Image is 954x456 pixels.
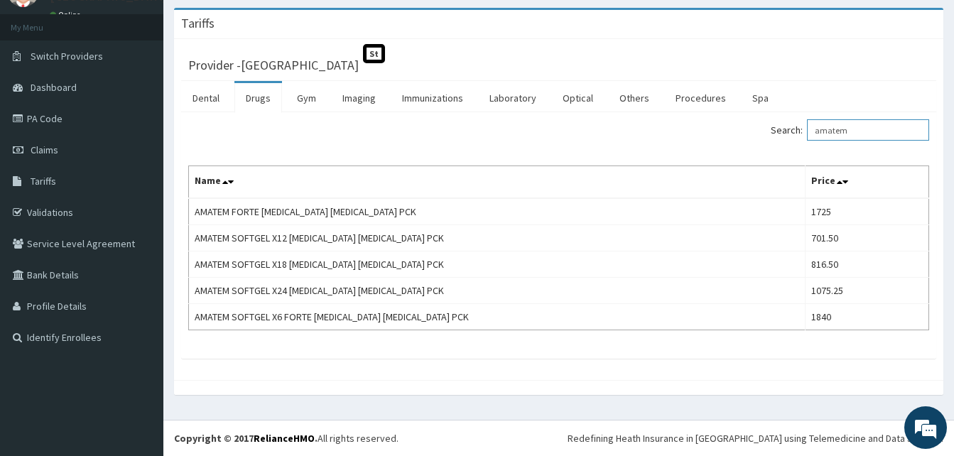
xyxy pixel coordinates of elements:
[189,225,806,251] td: AMATEM SOFTGEL X12 [MEDICAL_DATA] [MEDICAL_DATA] PCK
[771,119,929,141] label: Search:
[807,119,929,141] input: Search:
[189,278,806,304] td: AMATEM SOFTGEL X24 [MEDICAL_DATA] [MEDICAL_DATA] PCK
[50,10,84,20] a: Online
[189,251,806,278] td: AMATEM SOFTGEL X18 [MEDICAL_DATA] [MEDICAL_DATA] PCK
[741,83,780,113] a: Spa
[664,83,737,113] a: Procedures
[74,80,239,98] div: Chat with us now
[805,278,928,304] td: 1075.25
[174,432,318,445] strong: Copyright © 2017 .
[805,166,928,199] th: Price
[805,198,928,225] td: 1725
[608,83,661,113] a: Others
[181,17,215,30] h3: Tariffs
[7,305,271,354] textarea: Type your message and hit 'Enter'
[233,7,267,41] div: Minimize live chat window
[551,83,605,113] a: Optical
[568,431,943,445] div: Redefining Heath Insurance in [GEOGRAPHIC_DATA] using Telemedicine and Data Science!
[363,44,385,63] span: St
[189,166,806,199] th: Name
[26,71,58,107] img: d_794563401_company_1708531726252_794563401
[31,175,56,188] span: Tariffs
[331,83,387,113] a: Imaging
[31,143,58,156] span: Claims
[391,83,475,113] a: Immunizations
[254,432,315,445] a: RelianceHMO
[805,304,928,330] td: 1840
[805,225,928,251] td: 701.50
[188,59,359,72] h3: Provider - [GEOGRAPHIC_DATA]
[163,420,954,456] footer: All rights reserved.
[805,251,928,278] td: 816.50
[189,198,806,225] td: AMATEM FORTE [MEDICAL_DATA] [MEDICAL_DATA] PCK
[286,83,327,113] a: Gym
[189,304,806,330] td: AMATEM SOFTGEL X6 FORTE [MEDICAL_DATA] [MEDICAL_DATA] PCK
[31,81,77,94] span: Dashboard
[181,83,231,113] a: Dental
[234,83,282,113] a: Drugs
[478,83,548,113] a: Laboratory
[82,137,196,281] span: We're online!
[31,50,103,63] span: Switch Providers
